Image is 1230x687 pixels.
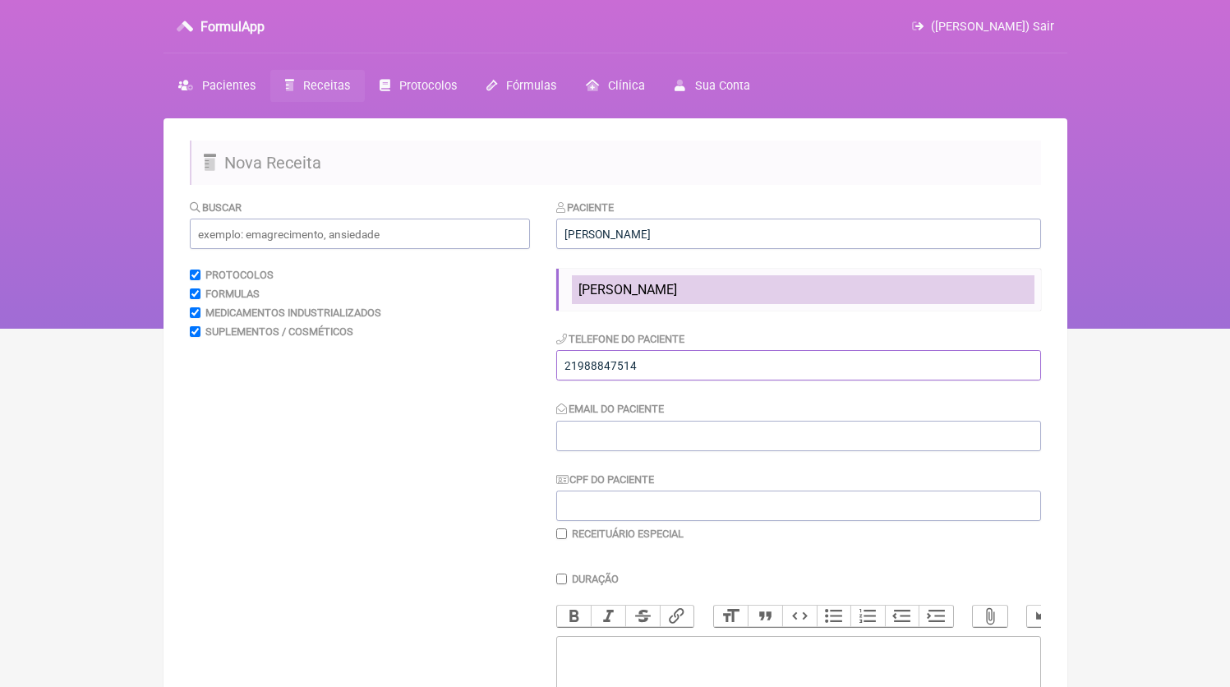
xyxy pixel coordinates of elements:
label: CPF do Paciente [556,473,655,486]
label: Duração [572,573,619,585]
button: Bullets [817,606,851,627]
button: Increase Level [919,606,953,627]
label: Protocolos [205,269,274,281]
h3: FormulApp [200,19,265,35]
span: [PERSON_NAME] [578,282,677,297]
span: Clínica [608,79,645,93]
a: Clínica [571,70,660,102]
button: Code [782,606,817,627]
span: Fórmulas [506,79,556,93]
span: Sua Conta [695,79,750,93]
a: Receitas [270,70,365,102]
button: Italic [591,606,625,627]
button: Numbers [850,606,885,627]
button: Strikethrough [625,606,660,627]
span: Protocolos [399,79,457,93]
label: Suplementos / Cosméticos [205,325,353,338]
a: ([PERSON_NAME]) Sair [912,20,1053,34]
button: Bold [557,606,592,627]
a: Sua Conta [660,70,764,102]
a: Fórmulas [472,70,571,102]
button: Undo [1027,606,1062,627]
button: Link [660,606,694,627]
a: Pacientes [164,70,270,102]
button: Quote [748,606,782,627]
button: Attach Files [973,606,1007,627]
label: Receituário Especial [572,528,684,540]
span: Pacientes [202,79,256,93]
button: Decrease Level [885,606,919,627]
label: Medicamentos Industrializados [205,307,381,319]
span: Receitas [303,79,350,93]
h2: Nova Receita [190,141,1041,185]
span: ([PERSON_NAME]) Sair [931,20,1054,34]
input: exemplo: emagrecimento, ansiedade [190,219,530,249]
label: Formulas [205,288,260,300]
label: Email do Paciente [556,403,665,415]
label: Telefone do Paciente [556,333,685,345]
label: Buscar [190,201,242,214]
a: Protocolos [365,70,472,102]
button: Heading [714,606,749,627]
label: Paciente [556,201,615,214]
